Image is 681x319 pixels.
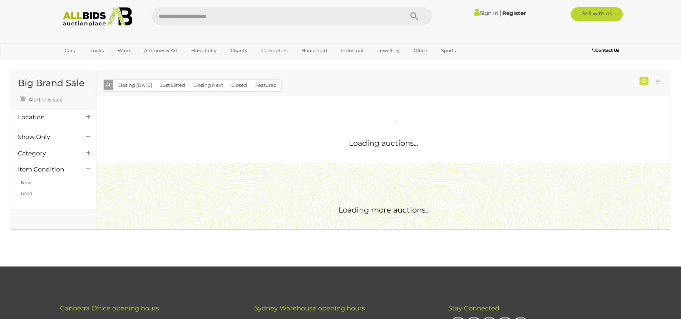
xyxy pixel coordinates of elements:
div: 0 [640,77,648,85]
span: Stay Connected [448,304,499,312]
a: Antiques & Art [139,45,182,56]
h4: Item Condition [18,166,75,173]
span: Sydney Warehouse opening hours [254,304,365,312]
button: Closing Next [189,80,227,91]
a: Alert this sale [18,94,64,104]
span: Canberra Office opening hours [60,304,159,312]
button: Featured [251,80,281,91]
a: Charity [226,45,252,56]
a: Household [297,45,332,56]
a: [GEOGRAPHIC_DATA] [60,56,120,68]
span: Loading more auctions.. [339,205,428,214]
a: Hospitality [187,45,221,56]
a: Register [502,10,526,16]
button: Search [396,7,432,25]
a: Wine [113,45,135,56]
button: Closed [227,80,251,91]
span: Alert this sale [27,96,63,103]
button: All [104,80,114,90]
a: Cars [60,45,79,56]
h4: Show Only [18,134,75,140]
h1: Big Brand Sale [18,78,89,88]
h4: Location [18,114,75,121]
a: Used [21,190,33,196]
a: New [21,180,31,185]
a: Office [409,45,432,56]
a: Sell with us [571,7,623,21]
a: Jewellery [373,45,404,56]
b: Contact Us [592,48,619,53]
a: Trucks [84,45,108,56]
a: Sign In [474,10,498,16]
h4: Category [18,150,75,157]
button: Just Listed [156,80,189,91]
span: | [499,9,501,17]
button: Closing [DATE] [113,80,156,91]
a: Computers [257,45,292,56]
a: Sports [436,45,460,56]
a: Industrial [336,45,368,56]
span: Loading auctions... [349,139,418,148]
a: Contact Us [592,46,621,54]
img: Allbids.com.au [59,7,137,27]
